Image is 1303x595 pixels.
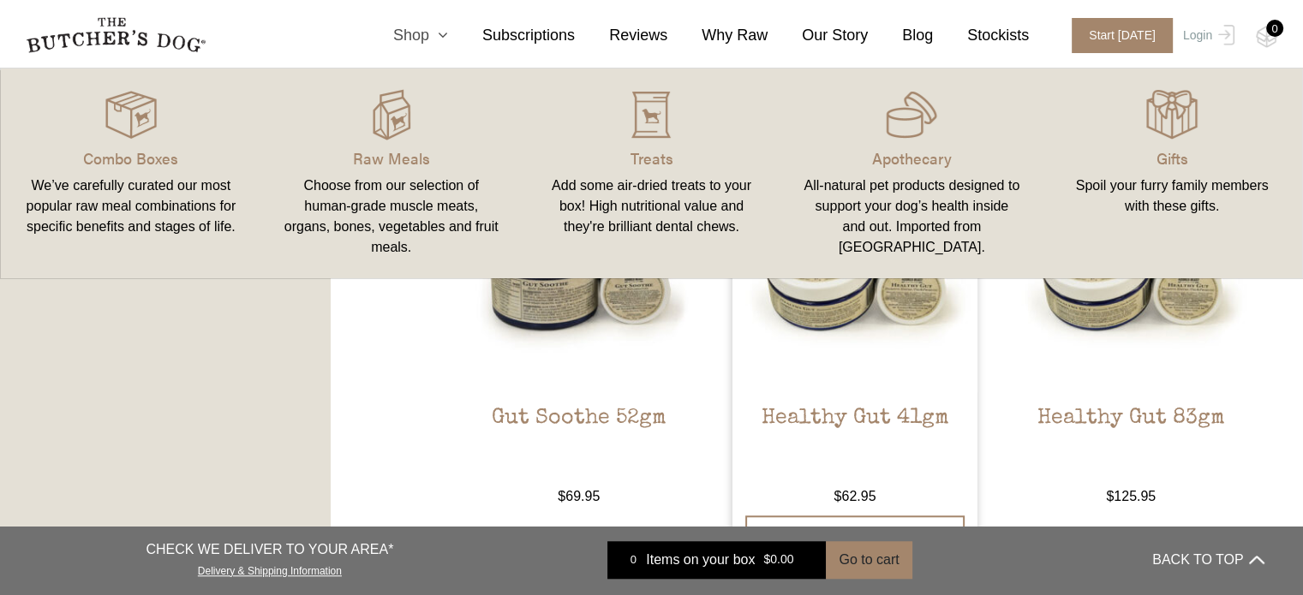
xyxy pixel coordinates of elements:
div: Spoil your furry family members with these gifts. [1062,176,1282,217]
a: Apothecary All-natural pet products designed to support your dog’s health inside and out. Importe... [781,86,1042,261]
span: Start [DATE] [1072,18,1173,53]
a: 0 Items on your box $0.00 [607,541,826,579]
a: Delivery & Shipping Information [198,561,342,577]
a: Treats Add some air-dried treats to your box! High nutritional value and they're brilliant dental... [522,86,782,261]
p: Raw Meals [282,146,501,170]
a: Gut Soothe 52gmGut Soothe 52gm $69.95 [456,146,702,507]
a: Healthy Gut 83gmHealthy Gut 83gm $125.95 [1008,146,1254,507]
h2: Gut Soothe 52gm [456,406,702,486]
h2: Healthy Gut 41gm [732,406,978,486]
span: $ [558,489,565,503]
bdi: 125.95 [1106,489,1156,503]
button: Go to cart [826,541,912,579]
a: Reviews [575,24,667,47]
a: Shop [359,24,448,47]
bdi: 69.95 [558,489,600,503]
span: $ [763,553,770,567]
bdi: 62.95 [834,489,876,503]
div: All-natural pet products designed to support your dog’s health inside and out. Imported from [GEO... [802,176,1021,258]
div: Add some air-dried treats to your box! High nutritional value and they're brilliant dental chews. [542,176,762,237]
button: BACK TO TOP [1152,539,1264,580]
h2: Healthy Gut 83gm [1008,406,1254,486]
a: Combo Boxes We’ve carefully curated our most popular raw meal combinations for specific benefits ... [1,86,261,261]
div: 0 [1266,20,1283,37]
a: Login [1179,18,1234,53]
a: Healthy Gut 41gmHealthy Gut 41gm $62.95 [732,146,978,507]
span: Items on your box [646,550,755,570]
a: Gifts Spoil your furry family members with these gifts. [1042,86,1302,261]
button: Add item [745,515,965,550]
a: Subscriptions [448,24,575,47]
p: Treats [542,146,762,170]
p: CHECK WE DELIVER TO YOUR AREA* [146,539,393,560]
a: Our Story [768,24,868,47]
p: Combo Boxes [21,146,241,170]
a: Why Raw [667,24,768,47]
div: 0 [620,551,646,568]
p: Apothecary [802,146,1021,170]
p: Gifts [1062,146,1282,170]
bdi: 0.00 [763,553,793,567]
a: Start [DATE] [1055,18,1179,53]
a: Raw Meals Choose from our selection of human-grade muscle meats, organs, bones, vegetables and fr... [261,86,522,261]
a: Stockists [933,24,1029,47]
div: We’ve carefully curated our most popular raw meal combinations for specific benefits and stages o... [21,176,241,237]
span: $ [834,489,841,503]
a: Blog [868,24,933,47]
img: TBD_Cart-Empty.png [1256,26,1277,48]
div: Choose from our selection of human-grade muscle meats, organs, bones, vegetables and fruit meals. [282,176,501,258]
span: $ [1106,489,1114,503]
